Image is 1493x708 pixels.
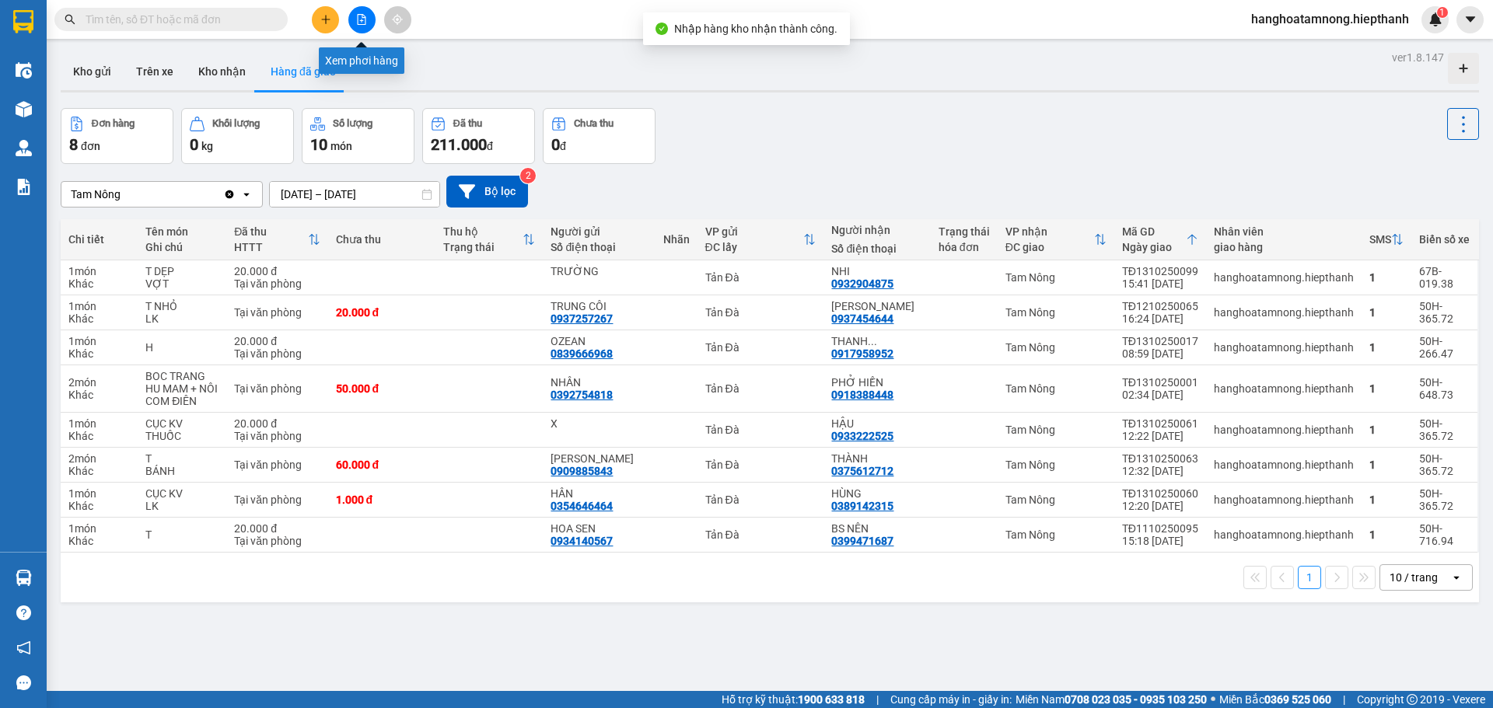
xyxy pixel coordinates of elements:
img: warehouse-icon [16,570,32,586]
div: Khác [68,312,130,325]
div: Tam Nông [1005,528,1107,541]
div: T [145,528,219,541]
div: 12:20 [DATE] [1122,500,1198,512]
input: Tìm tên, số ĐT hoặc mã đơn [86,11,269,28]
div: TĐ1310250017 [1122,335,1198,347]
div: 60.000 đ [336,459,428,471]
div: 50H-716.94 [1419,522,1470,547]
sup: 2 [520,168,536,183]
div: 0839666968 [551,347,613,360]
div: 20.000 đ [234,522,320,535]
div: 16:24 [DATE] [1122,312,1198,325]
div: HÂN [551,487,647,500]
div: Tại văn phòng [234,347,320,360]
span: notification [16,640,31,655]
div: hanghoatamnong.hiepthanh [1214,528,1354,541]
div: SMS [1369,233,1391,246]
button: Trên xe [124,53,186,90]
div: 1 món [68,335,130,347]
div: 0354646464 [551,500,613,512]
div: Nhân viên [1214,225,1354,238]
div: hanghoatamnong.hiepthanh [1214,341,1354,354]
div: 0389142315 [831,500,893,512]
th: Toggle SortBy [1362,219,1411,260]
div: Tại văn phòng [234,494,320,506]
div: X [551,417,647,430]
div: 50.000 đ [336,382,428,395]
div: MỸ LINH [551,452,647,465]
div: TĐ1310250060 [1122,487,1198,500]
div: TĐ1310250099 [1122,265,1198,277]
div: CỤC KV [145,417,219,430]
div: VỢT [145,277,219,290]
div: 1 món [68,300,130,312]
div: 1 món [68,265,130,277]
div: 0937454644 [831,312,893,325]
div: Đã thu [453,118,482,129]
div: 15:18 [DATE] [1122,535,1198,547]
div: giao hàng [1214,241,1354,253]
div: Tản Đà [705,341,816,354]
div: 0932904875 [831,277,893,290]
div: 20.000 đ [234,335,320,347]
div: TRUNG CÔI [551,300,647,312]
div: OZEAN [551,335,647,347]
th: Toggle SortBy [226,219,327,260]
div: BS NÊN [831,522,922,535]
div: 0918388448 [831,389,893,401]
span: ⚪️ [1211,696,1215,703]
div: Người nhận [831,224,922,236]
div: 50H-365.72 [1419,417,1470,442]
div: Ngày giao [1122,241,1186,253]
div: THUỐC [145,430,219,442]
div: Nhãn [663,233,690,246]
span: plus [320,14,331,25]
div: HẬU [831,417,922,430]
div: Tại văn phòng [234,430,320,442]
div: TĐ1110250095 [1122,522,1198,535]
div: Xem phơi hàng [319,47,404,74]
div: 1 [1369,424,1404,436]
div: 10 / trang [1390,570,1438,585]
img: warehouse-icon [16,101,32,117]
div: Mã GD [1122,225,1186,238]
span: message [16,675,31,690]
div: Tam Nông [1005,306,1107,319]
div: 1 [1369,494,1404,506]
div: Khối lượng [212,118,260,129]
div: TĐ1310250001 [1122,376,1198,389]
div: Khác [68,347,130,360]
div: NHÂN [551,376,647,389]
button: Khối lượng0kg [181,108,294,164]
div: Khác [68,389,130,401]
div: Tam Nông [71,187,121,202]
span: Hỗ trợ kỹ thuật: [722,691,865,708]
div: 20.000 đ [234,417,320,430]
div: TĐ1210250065 [1122,300,1198,312]
div: Tam Nông [1005,424,1107,436]
div: T DẸP [145,265,219,277]
div: hóa đơn [939,241,990,253]
button: 1 [1298,566,1321,589]
input: Select a date range. [270,182,439,207]
div: hanghoatamnong.hiepthanh [1214,459,1354,471]
button: aim [384,6,411,33]
span: Nhập hàng kho nhận thành công. [674,23,837,35]
div: Tại văn phòng [234,382,320,395]
button: Đơn hàng8đơn [61,108,173,164]
div: Thu hộ [443,225,523,238]
img: warehouse-icon [16,62,32,78]
div: hanghoatamnong.hiepthanh [1214,424,1354,436]
img: warehouse-icon [16,140,32,156]
strong: 0369 525 060 [1264,693,1331,706]
div: Ghi chú [145,241,219,253]
span: caret-down [1463,12,1477,26]
div: Tam Nông [1005,271,1107,284]
div: T NHỎ [145,300,219,312]
div: 1 [1369,382,1404,395]
div: Tản Đà [705,494,816,506]
div: Đơn hàng [92,118,135,129]
span: 211.000 [431,135,487,154]
div: Tản Đà [705,382,816,395]
div: Tại văn phòng [234,277,320,290]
